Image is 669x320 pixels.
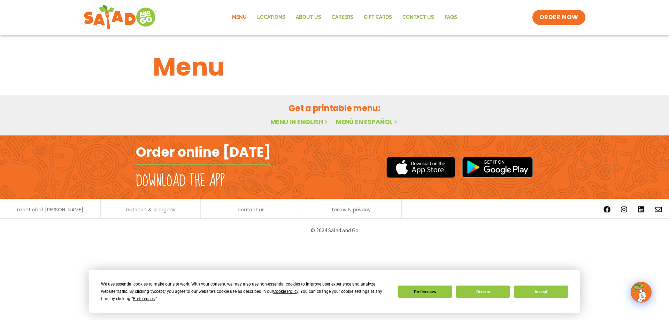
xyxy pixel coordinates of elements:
[270,117,329,126] a: Menu in English
[227,9,252,25] a: Menu
[84,3,157,31] img: new-SAG-logo-768×292
[227,9,462,25] nav: Menu
[136,143,271,161] h2: Order online [DATE]
[101,281,390,303] div: We use essential cookies to make our site work. With your consent, we may also use non-essential ...
[133,296,155,301] span: Preferences
[153,102,516,114] h2: Get a printable menu:
[291,9,326,25] a: About Us
[326,9,359,25] a: Careers
[359,9,397,25] a: GIFT CARDS
[462,157,533,178] img: google_play
[89,270,580,313] div: Cookie Consent Prompt
[439,9,462,25] a: FAQs
[139,226,530,235] p: © 2024 Salad and Go
[238,207,264,212] a: contact us
[252,9,291,25] a: Locations
[136,163,275,166] img: fork
[136,171,225,191] h2: Download the app
[631,282,651,302] img: wpChatIcon
[273,289,298,294] span: Cookie Policy
[336,117,399,126] a: Menú en español
[332,207,371,212] a: terms & privacy
[398,286,452,298] button: Preferences
[532,10,585,25] a: ORDER NOW
[514,286,568,298] button: Accept
[397,9,439,25] a: Contact Us
[126,207,175,212] a: nutrition & allergens
[386,156,455,179] img: appstore
[17,207,83,212] a: meet chef [PERSON_NAME]
[153,48,516,86] h1: Menu
[539,13,578,22] span: ORDER NOW
[456,286,510,298] button: Decline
